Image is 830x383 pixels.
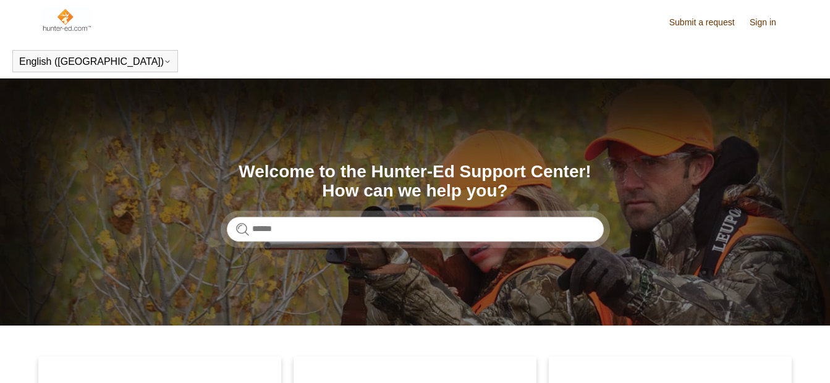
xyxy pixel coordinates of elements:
h1: Welcome to the Hunter-Ed Support Center! How can we help you? [227,162,604,201]
a: Sign in [750,16,789,29]
input: Search [227,217,604,242]
a: Submit a request [669,16,747,29]
button: English ([GEOGRAPHIC_DATA]) [19,56,171,67]
img: Hunter-Ed Help Center home page [41,7,91,32]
